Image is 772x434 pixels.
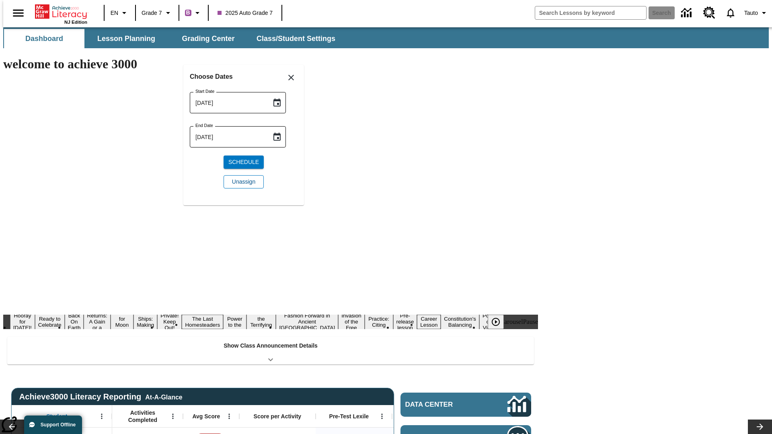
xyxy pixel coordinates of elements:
button: Slide 8 The Last Homesteaders [182,315,223,329]
button: Slide 5 Time for Moon Rules? [111,309,133,335]
button: Open side menu [6,1,30,25]
button: Slide 17 Point of View [479,311,498,332]
button: Open Menu [167,410,179,422]
button: Slide 14 Pre-release lesson [393,311,417,332]
h1: welcome to achieve 3000 [3,57,538,72]
span: EN [111,9,118,17]
div: At-A-Glance [145,392,182,401]
button: Unassign [224,175,264,188]
button: Slide 12 The Invasion of the Free CD [338,305,365,338]
span: Pre-Test Lexile [329,413,369,420]
button: Dashboard [4,29,84,48]
span: Schedule [228,158,259,166]
body: Maximum 600 characters Press Escape to exit toolbar Press Alt + F10 to reach toolbar [3,6,117,14]
button: Open Menu [376,410,388,422]
span: B [186,8,190,18]
h6: Choose Dates [190,71,298,82]
span: Class/Student Settings [257,34,335,43]
div: SubNavbar [3,27,769,48]
button: Schedule [224,156,264,169]
div: heroCarouselPause [489,318,538,325]
button: Slide 16 The Constitution's Balancing Act [441,309,479,335]
span: Grading Center [182,34,234,43]
p: Show Class Announcement Details [224,342,318,350]
span: Avg Score [192,413,220,420]
div: Show Class Announcement Details [7,337,534,364]
span: Grade 7 [142,9,162,17]
a: Home [35,4,87,20]
button: Slide 13 Mixed Practice: Citing Evidence [365,309,393,335]
button: Slide 3 Back On Earth [65,311,84,332]
button: Slide 7 Private! Keep Out! [157,311,182,332]
button: Play [488,315,504,329]
button: Slide 11 Fashion Forward in Ancient Rome [276,311,338,332]
button: Slide 10 Attack of the Terrifying Tomatoes [246,309,276,335]
button: Open Menu [223,410,235,422]
button: Lesson carousel, Next [748,420,772,434]
input: MMMM-DD-YYYY [190,126,266,147]
a: Notifications [720,2,741,23]
button: Close [281,68,301,87]
button: Choose date, selected date is Sep 24, 2025 [269,129,285,145]
div: Play [488,315,512,329]
button: Slide 4 Free Returns: A Gain or a Drain? [84,305,110,338]
input: MMMM-DD-YYYY [190,92,266,113]
span: Student [46,413,67,420]
span: Data Center [405,401,480,409]
a: Data Center [676,2,698,24]
span: Support Offline [41,422,76,428]
button: Slide 1 Hooray for Constitution Day! [10,311,35,332]
span: Activities Completed [116,409,169,424]
span: Score per Activity [254,413,302,420]
button: Lesson Planning [86,29,166,48]
span: Unassign [232,178,255,186]
button: Support Offline [24,416,82,434]
a: Data Center [400,393,531,417]
button: Grading Center [168,29,248,48]
button: Slide 6 Cruise Ships: Making Waves [133,309,157,335]
span: 2025 Auto Grade 7 [218,9,273,17]
button: Slide 15 Career Lesson [417,315,441,329]
div: Choose date [190,71,298,195]
button: Slide 2 Get Ready to Celebrate Juneteenth! [35,309,65,335]
button: Boost Class color is purple. Change class color [182,6,205,20]
input: search field [535,6,646,19]
span: Achieve3000 Literacy Reporting [19,392,183,401]
button: Choose date, selected date is Sep 24, 2025 [269,95,285,111]
a: Resource Center, Will open in new tab [698,2,720,24]
span: Dashboard [25,34,63,43]
button: Slide 9 Solar Power to the People [223,309,246,335]
button: Class/Student Settings [250,29,342,48]
label: Start Date [195,88,214,94]
span: Lesson Planning [97,34,155,43]
label: End Date [195,123,213,129]
button: Open Menu [96,410,108,422]
span: Tauto [744,9,758,17]
button: Language: EN, Select a language [107,6,133,20]
div: SubNavbar [3,29,343,48]
div: Home [35,3,87,25]
button: Profile/Settings [741,6,772,20]
button: Grade: Grade 7, Select a grade [138,6,176,20]
span: NJ Edition [64,20,87,25]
